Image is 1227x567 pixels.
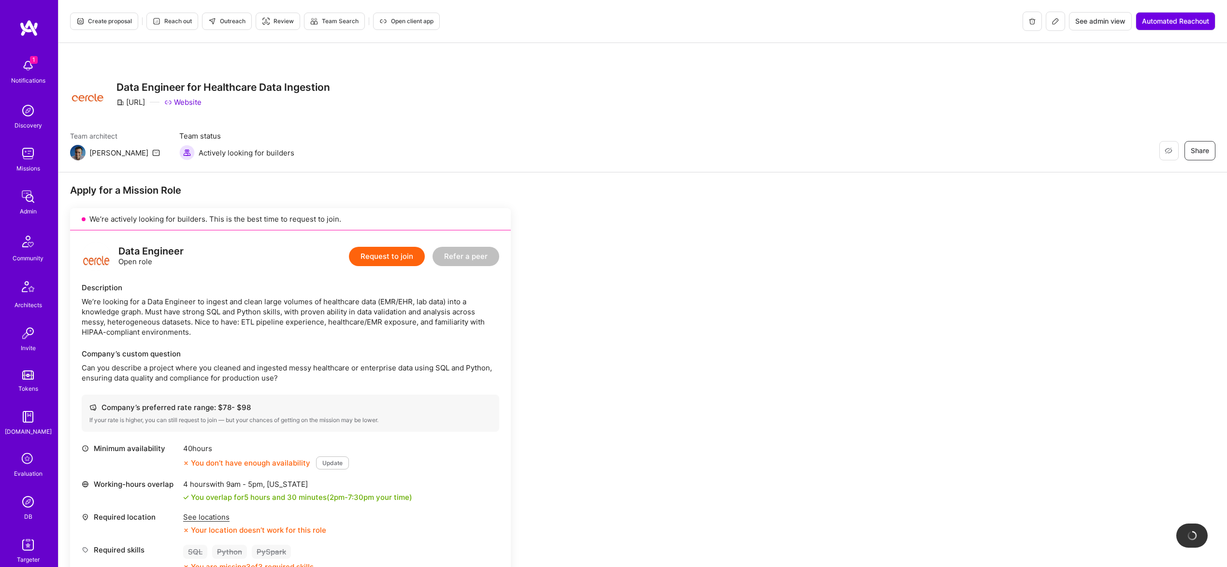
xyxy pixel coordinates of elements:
button: Request to join [349,247,425,266]
a: Website [164,97,202,107]
div: Description [82,283,499,293]
span: Create proposal [76,17,132,26]
div: Your location doesn’t work for this role [183,525,326,535]
i: icon SelectionTeam [19,450,37,468]
div: Open role [118,246,184,267]
span: Team Search [310,17,359,26]
div: We’re actively looking for builders. This is the best time to request to join. [70,208,511,230]
button: Refer a peer [433,247,499,266]
span: Team status [179,131,294,141]
img: Team Architect [70,145,86,160]
img: logo [82,242,111,271]
i: icon World [82,481,89,488]
div: Evaluation [14,468,43,479]
img: admin teamwork [18,187,38,206]
span: Team architect [70,131,160,141]
div: Required location [82,512,178,522]
img: Actively looking for builders [179,145,195,160]
div: You overlap for 5 hours and 30 minutes ( your time) [191,492,412,502]
img: Admin Search [18,492,38,511]
div: Architects [14,300,42,310]
span: 9am - 5pm , [224,480,267,489]
img: Architects [16,277,40,300]
div: Tokens [18,383,38,394]
img: loading [1187,531,1197,540]
span: 1 [30,56,38,64]
button: Review [256,13,300,30]
span: See admin view [1075,16,1126,26]
span: Open client app [379,17,433,26]
span: Outreach [208,17,245,26]
div: Working-hours overlap [82,479,178,489]
div: Minimum availability [82,443,178,454]
div: DB [24,511,32,522]
div: Apply for a Mission Role [70,184,511,197]
i: icon CloseOrange [183,460,189,466]
span: Actively looking for builders [199,148,294,158]
i: icon CloseOrange [183,527,189,533]
img: Company Logo [70,82,105,106]
button: See admin view [1069,12,1132,30]
button: Team Search [304,13,365,30]
div: Required skills [82,545,178,555]
i: icon Targeter [262,17,270,25]
div: Invite [21,343,36,353]
img: guide book [18,407,38,426]
div: Targeter [17,554,40,565]
p: Can you describe a project where you cleaned and ingested messy healthcare or enterprise data usi... [82,363,499,383]
div: Python [212,545,247,559]
img: Skill Targeter [18,535,38,554]
span: Reach out [153,17,192,26]
span: Automated Reachout [1142,16,1209,26]
img: discovery [18,101,38,120]
div: Company’s custom question [82,349,499,359]
div: 4 hours with [US_STATE] [183,479,412,489]
i: icon Mail [152,149,160,156]
div: Discovery [14,120,42,130]
img: bell [18,56,38,75]
i: icon Clock [82,445,89,452]
button: Outreach [202,13,252,30]
i: icon Cash [89,404,97,411]
div: PySpark [252,545,291,559]
span: Share [1191,146,1209,156]
h3: Data Engineer for Healthcare Data Ingestion [116,81,330,93]
button: Open client app [373,13,440,30]
span: Review [262,17,294,26]
div: Admin [20,206,37,216]
div: [URL] [116,97,145,107]
button: Automated Reachout [1136,12,1215,30]
button: Update [316,456,349,469]
i: icon Location [82,513,89,521]
img: tokens [22,370,34,380]
i: icon CompanyGray [116,99,124,106]
img: logo [19,19,39,37]
button: Share [1184,141,1215,160]
div: Notifications [11,75,45,85]
div: See locations [183,512,326,522]
button: Reach out [146,13,198,30]
div: [DOMAIN_NAME] [5,426,52,437]
i: icon EyeClosed [1165,147,1172,155]
div: Missions [16,163,40,173]
img: Community [16,230,40,253]
div: Data Engineer [118,246,184,256]
button: Create proposal [70,13,138,30]
div: Community [13,253,43,263]
span: 2pm - 7:30pm [330,493,374,502]
img: teamwork [18,144,38,163]
i: icon Tag [82,546,89,553]
div: Company’s preferred rate range: $ 78 - $ 98 [89,402,491,412]
div: 40 hours [183,443,349,454]
div: If your rate is higher, you can still request to join — but your chances of getting on the missio... [89,416,491,424]
i: icon Proposal [76,17,84,25]
img: Invite [18,324,38,343]
div: SQL [183,545,207,559]
div: We’re looking for a Data Engineer to ingest and clean large volumes of healthcare data (EMR/EHR, ... [82,297,499,337]
div: You don’t have enough availability [183,458,310,468]
i: icon Check [183,495,189,500]
div: [PERSON_NAME] [89,148,148,158]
